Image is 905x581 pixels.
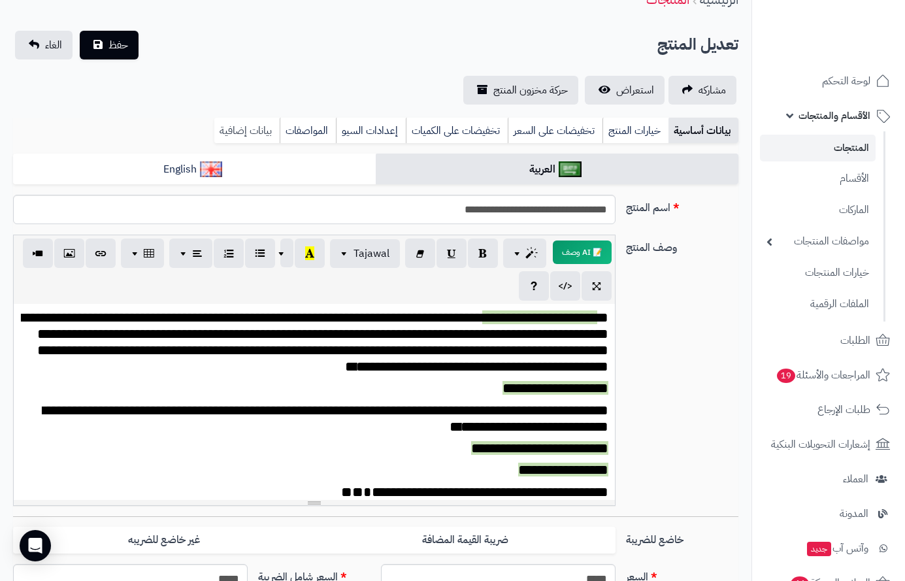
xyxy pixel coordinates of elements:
img: العربية [559,161,582,177]
span: لوحة التحكم [822,72,870,90]
span: مشاركه [699,82,726,98]
div: Open Intercom Messenger [20,530,51,561]
h2: تعديل المنتج [657,31,738,58]
a: إعدادات السيو [336,118,406,144]
label: غير خاضع للضريبه [13,527,314,554]
a: الأقسام [760,165,876,193]
span: وآتس آب [806,539,868,557]
span: إشعارات التحويلات البنكية [771,435,870,454]
a: استعراض [585,76,665,105]
a: المواصفات [280,118,336,144]
a: بيانات أساسية [668,118,738,144]
span: حركة مخزون المنتج [493,82,568,98]
a: العربية [376,154,738,186]
button: 📝 AI وصف [553,241,612,264]
a: الغاء [15,31,73,59]
a: طلبات الإرجاع [760,394,897,425]
a: الماركات [760,196,876,224]
a: المراجعات والأسئلة19 [760,359,897,391]
img: logo-2.png [816,32,893,59]
a: الطلبات [760,325,897,356]
label: وصف المنتج [621,235,744,256]
a: مشاركه [668,76,736,105]
span: استعراض [616,82,654,98]
span: المدونة [840,505,868,523]
a: المدونة [760,498,897,529]
a: خيارات المنتج [602,118,668,144]
a: خيارات المنتجات [760,259,876,287]
span: طلبات الإرجاع [817,401,870,419]
span: الأقسام والمنتجات [798,107,870,125]
span: حفظ [108,37,128,53]
button: Tajawal [330,239,400,268]
a: وآتس آبجديد [760,533,897,564]
span: العملاء [843,470,868,488]
label: خاضع للضريبة [621,527,744,548]
label: اسم المنتج [621,195,744,216]
a: لوحة التحكم [760,65,897,97]
a: إشعارات التحويلات البنكية [760,429,897,460]
a: English [13,154,376,186]
a: تخفيضات على السعر [508,118,602,144]
a: المنتجات [760,135,876,161]
a: العملاء [760,463,897,495]
a: تخفيضات على الكميات [406,118,508,144]
span: المراجعات والأسئلة [776,366,870,384]
a: مواصفات المنتجات [760,227,876,256]
label: ضريبة القيمة المضافة [314,527,616,554]
button: حفظ [80,31,139,59]
a: حركة مخزون المنتج [463,76,578,105]
img: English [200,161,223,177]
a: بيانات إضافية [214,118,280,144]
span: Tajawal [354,246,389,261]
span: جديد [807,542,831,556]
span: 19 [777,368,795,382]
span: الغاء [45,37,62,53]
a: الملفات الرقمية [760,290,876,318]
span: الطلبات [840,331,870,350]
